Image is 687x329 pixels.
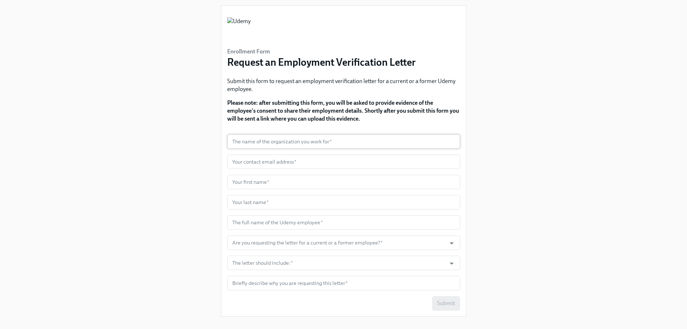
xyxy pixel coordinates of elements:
button: Open [446,258,457,269]
button: Open [446,238,457,249]
p: Submit this form to request an employment verification letter for a current or a former Udemy emp... [227,77,460,93]
h3: Request an Employment Verification Letter [227,56,416,69]
strong: Please note: after submitting this form, you will be asked to provide evidence of the employee's ... [227,99,459,122]
h6: Enrollment Form [227,48,416,56]
img: Udemy [227,17,251,39]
